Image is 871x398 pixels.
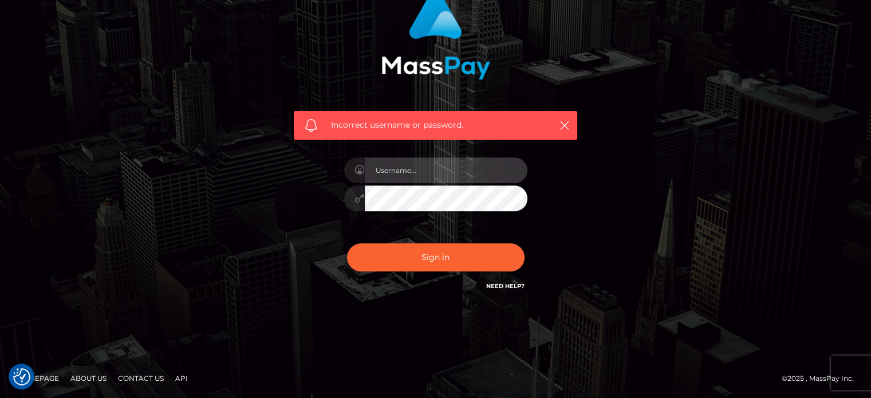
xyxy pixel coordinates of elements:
a: Homepage [13,369,64,387]
button: Sign in [347,243,525,271]
div: © 2025 , MassPay Inc. [782,372,862,385]
a: Need Help? [486,282,525,290]
a: Contact Us [113,369,168,387]
a: API [171,369,192,387]
input: Username... [365,157,527,183]
span: Incorrect username or password. [331,119,540,131]
button: Consent Preferences [13,368,30,385]
img: Revisit consent button [13,368,30,385]
a: About Us [66,369,111,387]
